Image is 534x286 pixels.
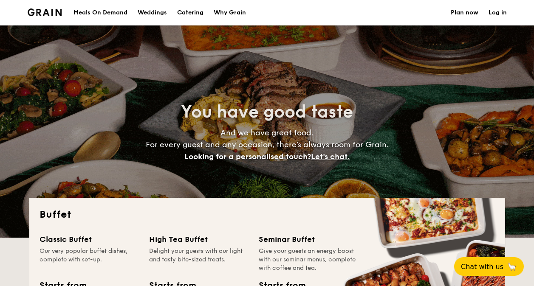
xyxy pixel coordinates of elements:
div: Delight your guests with our light and tasty bite-sized treats. [149,247,249,272]
span: You have good taste [181,102,353,122]
span: Looking for a personalised touch? [184,152,311,161]
span: And we have great food. For every guest and any occasion, there’s always room for Grain. [146,128,389,161]
h2: Buffet [40,208,495,222]
div: Classic Buffet [40,233,139,245]
div: Seminar Buffet [259,233,358,245]
button: Chat with us🦙 [454,257,524,276]
div: Our very popular buffet dishes, complete with set-up. [40,247,139,272]
span: Let's chat. [311,152,350,161]
a: Logotype [28,8,62,16]
div: High Tea Buffet [149,233,249,245]
span: 🦙 [507,262,517,272]
img: Grain [28,8,62,16]
div: Give your guests an energy boost with our seminar menus, complete with coffee and tea. [259,247,358,272]
span: Chat with us [461,263,503,271]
